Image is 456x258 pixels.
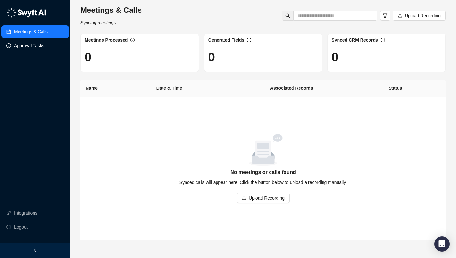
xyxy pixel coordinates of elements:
[33,248,37,253] span: left
[130,38,135,42] span: info-circle
[398,13,402,18] span: upload
[208,37,245,42] span: Generated Fields
[14,25,48,38] a: Meetings & Calls
[80,5,142,15] h3: Meetings & Calls
[237,193,290,203] button: Upload Recording
[88,169,438,176] h5: No meetings or calls found
[151,80,265,97] th: Date & Time
[345,80,446,97] th: Status
[6,225,11,229] span: logout
[80,80,151,97] th: Name
[6,8,46,18] img: logo-05li4sbe.png
[208,50,318,64] h1: 0
[434,236,450,252] div: Open Intercom Messenger
[383,13,388,18] span: filter
[242,196,246,200] span: upload
[265,80,345,97] th: Associated Records
[85,37,128,42] span: Meetings Processed
[14,221,28,233] span: Logout
[14,207,37,219] a: Integrations
[381,38,385,42] span: info-circle
[85,50,195,64] h1: 0
[247,38,251,42] span: info-circle
[331,50,442,64] h1: 0
[249,194,285,201] span: Upload Recording
[405,12,441,19] span: Upload Recording
[179,180,347,185] span: Synced calls will appear here. Click the button below to upload a recording manually.
[331,37,378,42] span: Synced CRM Records
[393,11,446,21] button: Upload Recording
[14,39,44,52] a: Approval Tasks
[80,20,119,25] i: Syncing meetings...
[285,13,290,18] span: search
